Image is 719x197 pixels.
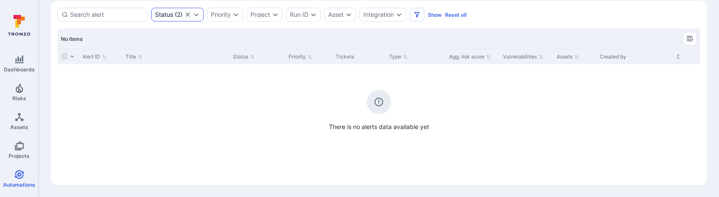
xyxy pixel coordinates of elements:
[396,11,402,18] button: Expand dropdown
[232,11,239,18] button: Expand dropdown
[272,11,279,18] button: Expand dropdown
[125,53,143,60] button: Sort by Title
[12,95,26,102] span: Risks
[503,53,543,60] button: Sort by Vulnerabilities
[428,12,442,18] button: Show
[155,11,183,18] button: Status(2)
[4,66,35,73] span: Dashboards
[233,53,255,60] button: Sort by Status
[155,11,173,18] div: Status
[58,64,700,131] div: no results
[683,32,697,46] button: Manage columns
[445,12,466,18] button: Reset all
[3,182,35,188] span: Automations
[211,11,231,18] button: Priority
[151,8,204,22] div: open, in process
[58,123,700,131] span: There is no alerts data available yet
[290,11,308,18] button: Run ID
[70,10,144,19] input: Search alert
[363,11,394,18] button: Integration
[82,53,107,60] button: Sort by Alert ID
[193,11,200,18] button: Expand dropdown
[289,53,312,60] button: Sort by Priority
[184,11,191,18] button: Clear selection
[310,11,317,18] button: Expand dropdown
[9,153,30,159] span: Projects
[61,53,68,60] span: Select all rows
[328,11,344,18] button: Asset
[336,53,382,61] div: Tickets
[557,53,579,60] button: Sort by Assets
[677,53,705,60] button: Sort by Due date
[345,11,352,18] button: Expand dropdown
[10,124,28,130] span: Assets
[61,36,82,42] span: No items
[389,53,408,60] button: Sort by Type
[410,8,424,22] button: Filters
[600,53,670,61] div: Created by
[449,53,491,60] button: Sort by Agg. risk score
[155,11,183,18] div: ( 2 )
[250,11,270,18] button: Project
